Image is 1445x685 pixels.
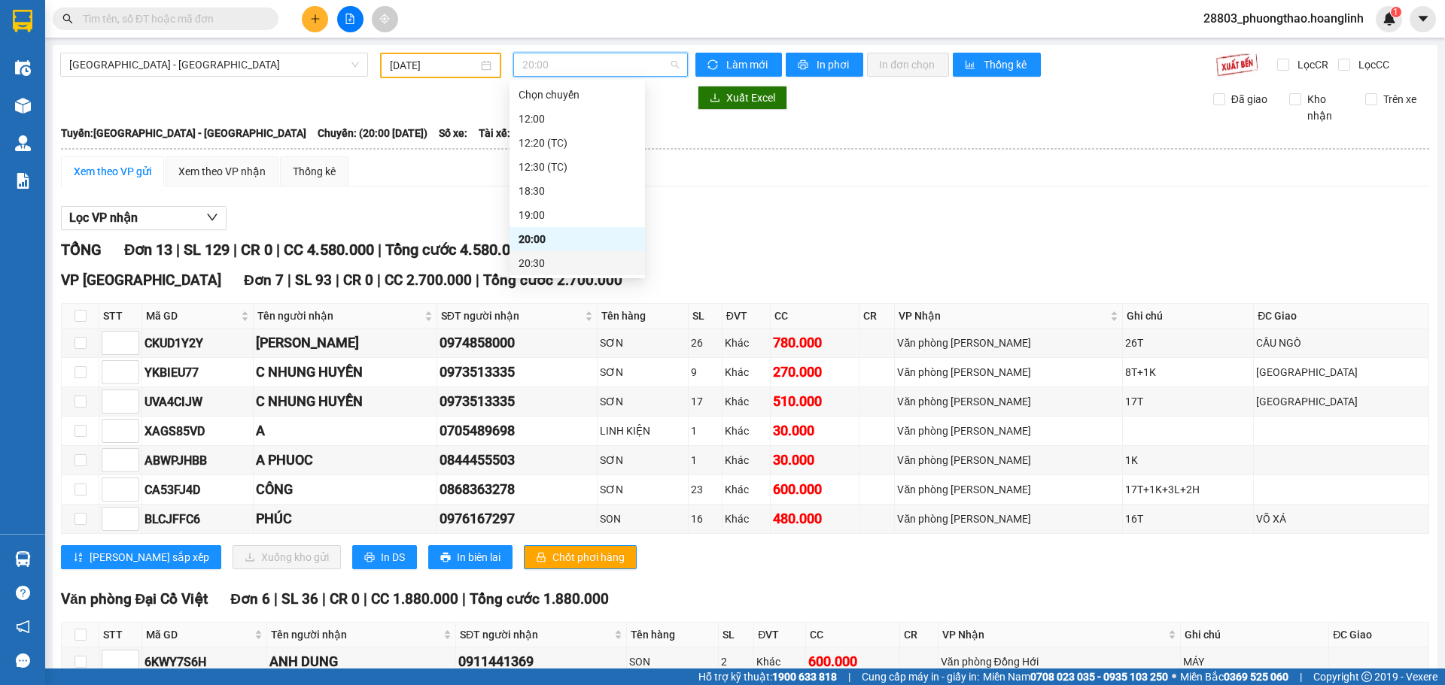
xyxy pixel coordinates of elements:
[1172,674,1176,680] span: ⚪️
[206,211,218,223] span: down
[233,241,237,259] span: |
[456,647,627,677] td: 0911441369
[142,358,254,387] td: YKBIEU77
[691,335,719,351] div: 26
[691,452,719,468] div: 1
[817,56,851,73] span: In phơi
[725,511,768,527] div: Khác
[725,423,768,439] div: Khác
[146,308,238,324] span: Mã GD
[1030,671,1168,683] strong: 0708 023 035 - 0935 103 250
[519,135,636,151] div: 12:20 (TC)
[984,56,1029,73] span: Thống kê
[1410,6,1436,32] button: caret-down
[428,545,513,569] button: printerIn biên lai
[256,420,434,441] div: A
[144,653,264,671] div: 6KWY7S6H
[552,549,625,565] span: Chốt phơi hàng
[16,653,30,668] span: message
[773,450,856,471] div: 30.000
[895,358,1123,387] td: Văn phòng Lệ Thủy
[274,590,278,608] span: |
[254,329,437,358] td: ANH TIẾN
[256,450,434,471] div: A PHUOC
[345,14,355,24] span: file-add
[144,480,251,499] div: CA53FJ4D
[440,420,595,441] div: 0705489698
[1291,56,1331,73] span: Lọc CR
[124,241,172,259] span: Đơn 13
[1301,91,1354,124] span: Kho nhận
[241,241,272,259] span: CR 0
[440,362,595,383] div: 0973513335
[437,417,598,446] td: 0705489698
[1377,91,1422,108] span: Trên xe
[897,452,1120,468] div: Văn phòng [PERSON_NAME]
[61,545,221,569] button: sort-ascending[PERSON_NAME] sắp xếp
[61,590,208,608] span: Văn phòng Đại Cồ Việt
[470,590,609,608] span: Tổng cước 1.880.000
[69,208,138,227] span: Lọc VP nhận
[15,173,31,189] img: solution-icon
[352,545,417,569] button: printerIn DS
[938,647,1181,677] td: Văn phòng Đồng Hới
[848,668,850,685] span: |
[600,511,686,527] div: SON
[184,241,230,259] span: SL 129
[256,362,434,383] div: C NHUNG HUYỀN
[99,304,142,329] th: STT
[519,255,636,271] div: 20:30
[385,241,527,259] span: Tổng cước 4.580.000
[377,271,381,289] span: |
[627,623,719,647] th: Tên hàng
[600,481,686,498] div: SƠN
[722,304,771,329] th: ĐVT
[510,83,645,107] div: Chọn chuyến
[600,452,686,468] div: SƠN
[233,545,341,569] button: downloadXuống kho gửi
[318,125,427,141] span: Chuyến: (20:00 [DATE])
[254,505,437,534] td: PHÚC
[61,127,306,139] b: Tuyến: [GEOGRAPHIC_DATA] - [GEOGRAPHIC_DATA]
[378,241,382,259] span: |
[519,183,636,199] div: 18:30
[953,53,1041,77] button: bar-chartThống kê
[281,590,318,608] span: SL 36
[256,391,434,412] div: C NHUNG HUYỀN
[773,332,856,353] div: 780.000
[440,391,595,412] div: 0973513335
[698,668,837,685] span: Hỗ trợ kỹ thuật:
[144,393,251,411] div: UVA4CIJW
[142,387,254,417] td: UVA4CIJW
[460,626,611,643] span: SĐT người nhận
[142,417,254,446] td: XAGS85VD
[1254,387,1429,417] td: [GEOGRAPHIC_DATA]
[773,362,856,383] div: 270.000
[862,668,979,685] span: Cung cấp máy in - giấy in:
[440,552,451,564] span: printer
[941,653,1178,670] div: Văn phòng Đồng Hới
[1254,304,1429,329] th: ĐC Giao
[1254,329,1429,358] td: CẦU NGÒ
[74,163,151,180] div: Xem theo VP gửi
[691,481,719,498] div: 23
[771,304,859,329] th: CC
[899,308,1107,324] span: VP Nhận
[142,647,267,677] td: 6KWY7S6H
[1254,358,1429,387] td: [GEOGRAPHIC_DATA]
[16,620,30,634] span: notification
[381,549,405,565] span: In DS
[600,423,686,439] div: LINH KIỆN
[754,623,805,647] th: ĐVT
[773,479,856,500] div: 600.000
[1125,452,1251,468] div: 1K
[254,446,437,475] td: A PHUOC
[144,334,251,353] div: CKUD1Y2Y
[146,626,251,643] span: Mã GD
[524,545,637,569] button: lockChốt phơi hàng
[867,53,949,77] button: In đơn chọn
[897,511,1120,527] div: Văn phòng [PERSON_NAME]
[1352,56,1392,73] span: Lọc CC
[440,479,595,500] div: 0868363278
[142,505,254,534] td: BLCJFFC6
